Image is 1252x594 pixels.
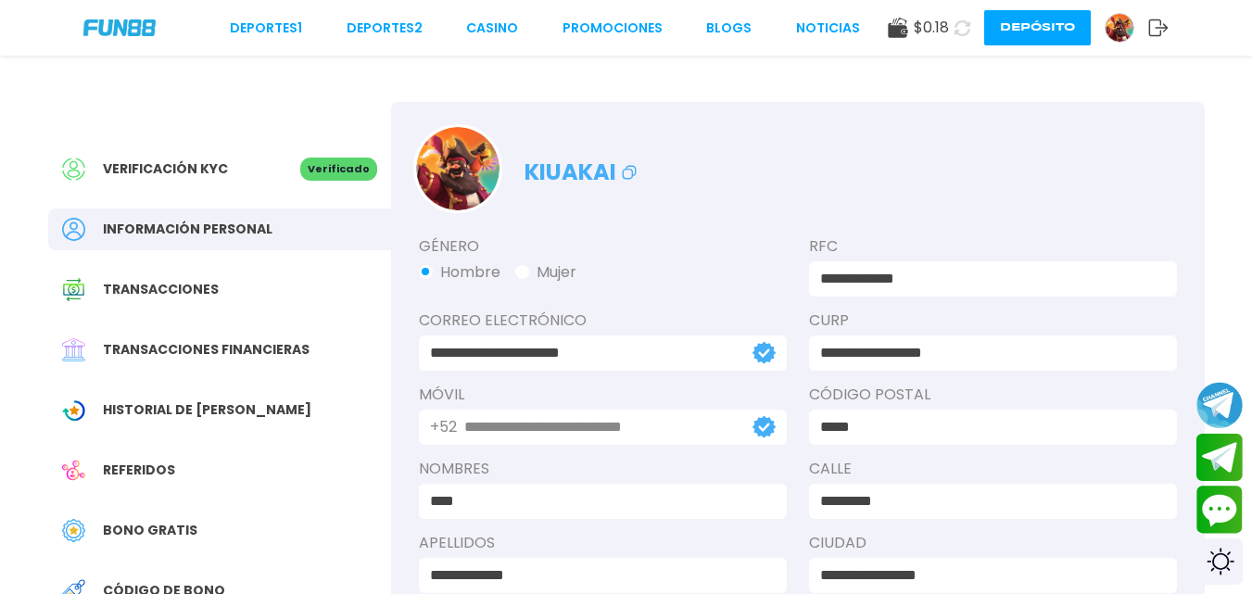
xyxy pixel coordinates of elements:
span: Verificación KYC [103,159,228,179]
a: Promociones [563,19,663,38]
a: BLOGS [706,19,752,38]
p: +52 [430,416,457,438]
span: Bono Gratis [103,521,197,540]
img: Wagering Transaction [62,398,85,422]
a: Financial TransactionTransacciones financieras [48,329,391,371]
img: Company Logo [83,19,156,35]
a: Free BonusBono Gratis [48,510,391,551]
a: CASINO [466,19,518,38]
label: NOMBRES [419,458,787,480]
span: Transacciones [103,280,219,299]
button: Mujer [515,261,576,284]
button: Join telegram [1196,434,1243,482]
img: Avatar [1106,14,1133,42]
button: Hombre [419,261,500,284]
p: kiuakai [525,146,640,189]
label: Correo electrónico [419,310,787,332]
label: Código Postal [809,384,1177,406]
button: Join telegram channel [1196,381,1243,429]
a: Transaction HistoryTransacciones [48,269,391,310]
img: Avatar [416,127,500,210]
button: Contact customer service [1196,486,1243,534]
img: Personal [62,218,85,241]
a: NOTICIAS [796,19,860,38]
span: Transacciones financieras [103,340,310,360]
span: Información personal [103,220,272,239]
span: Historial de [PERSON_NAME] [103,400,311,420]
a: Deportes2 [347,19,423,38]
img: Transaction History [62,278,85,301]
p: Verificado [300,158,377,181]
label: Móvil [419,384,787,406]
span: Referidos [103,461,175,480]
span: $ 0.18 [914,17,949,39]
a: Avatar [1105,13,1148,43]
label: RFC [809,235,1177,258]
label: Género [419,235,787,258]
a: PersonalInformación personal [48,209,391,250]
label: Ciudad [809,532,1177,554]
div: Switch theme [1196,538,1243,585]
a: ReferralReferidos [48,449,391,491]
label: APELLIDOS [419,532,787,554]
a: Deportes1 [230,19,302,38]
label: Calle [809,458,1177,480]
button: Depósito [984,10,1091,45]
label: CURP [809,310,1177,332]
a: Verificación KYCVerificado [48,148,391,190]
img: Free Bonus [62,519,85,542]
img: Referral [62,459,85,482]
img: Financial Transaction [62,338,85,361]
a: Wagering TransactionHistorial de [PERSON_NAME] [48,389,391,431]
